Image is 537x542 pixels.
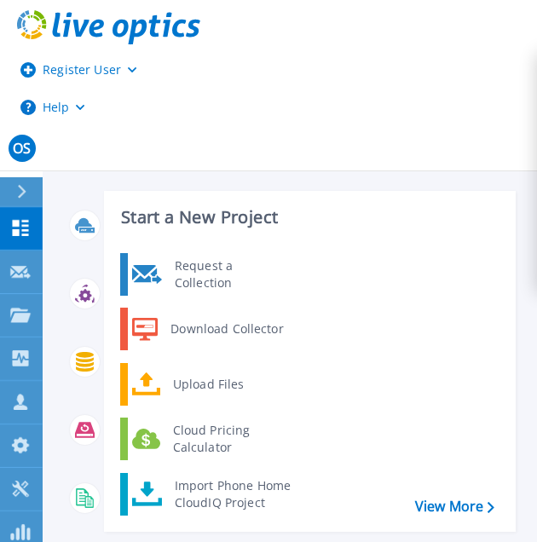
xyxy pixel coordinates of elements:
div: Request a Collection [166,257,291,291]
div: Download Collector [162,312,291,346]
div: Cloud Pricing Calculator [165,422,291,456]
div: Upload Files [165,367,291,401]
a: Cloud Pricing Calculator [120,418,295,460]
h3: Start a New Project [121,208,494,227]
a: Upload Files [120,363,295,406]
span: OS [13,141,31,155]
a: Request a Collection [120,253,295,296]
div: Import Phone Home CloudIQ Project [166,477,299,511]
a: View More [415,499,494,515]
a: Download Collector [120,308,295,350]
